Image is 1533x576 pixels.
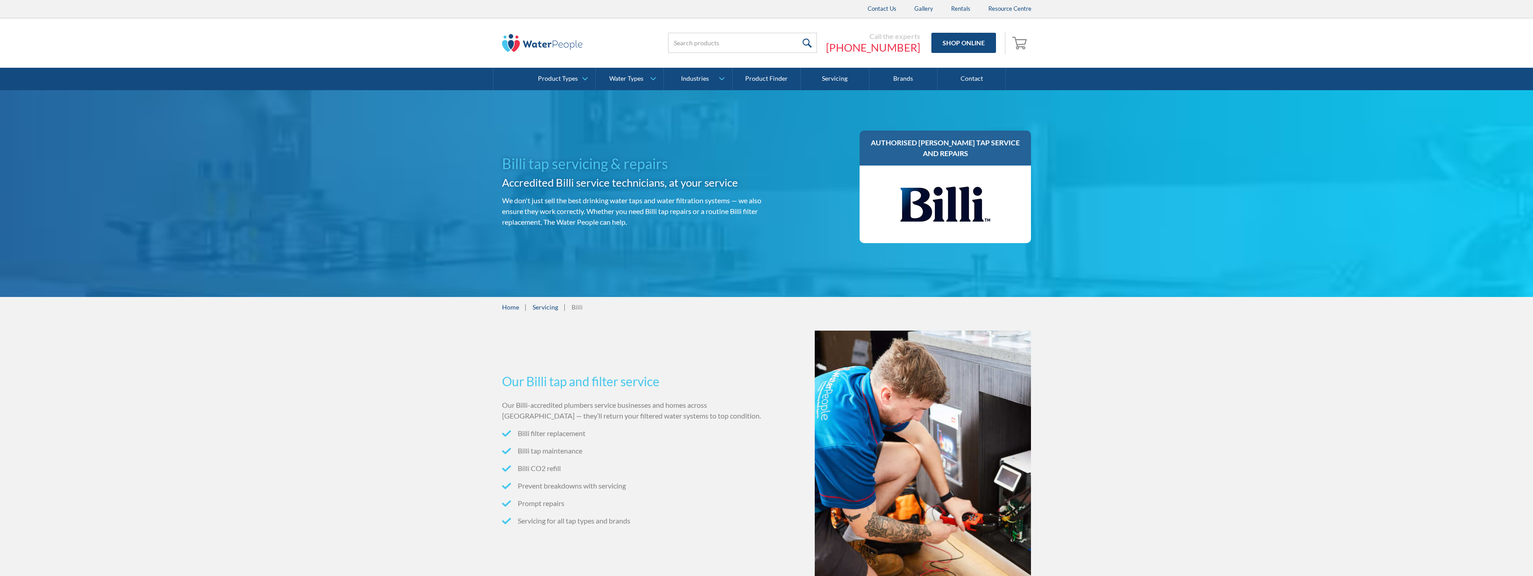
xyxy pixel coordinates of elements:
[533,302,558,312] a: Servicing
[609,75,643,83] div: Water Types
[502,195,763,227] p: We don't just sell the best drinking water taps and water filtration systems — we also ensure the...
[801,68,869,90] a: Servicing
[826,41,920,54] a: [PHONE_NUMBER]
[1012,35,1029,50] img: shopping cart
[502,480,763,491] li: Prevent breakdowns with servicing
[528,68,595,90] a: Product Types
[869,137,1022,159] h3: Authorised [PERSON_NAME] tap service and repairs
[938,68,1006,90] a: Contact
[596,68,664,90] a: Water Types
[572,302,583,312] div: Billi
[826,32,920,41] div: Call the experts
[733,68,801,90] a: Product Finder
[563,301,567,312] div: |
[681,75,709,83] div: Industries
[502,463,763,474] li: Billi CO2 refill
[931,33,996,53] a: Shop Online
[668,33,817,53] input: Search products
[502,445,763,456] li: Billi tap maintenance
[1010,32,1031,54] a: Open empty cart
[869,68,938,90] a: Brands
[502,34,583,52] img: The Water People
[502,153,763,175] h1: Billi tap servicing & repairs
[502,302,519,312] a: Home
[664,68,732,90] a: Industries
[502,372,763,391] h3: Our Billi tap and filter service
[502,428,763,439] li: Billi filter replacement
[502,175,763,191] h2: Accredited Billi service technicians, at your service
[538,75,578,83] div: Product Types
[502,400,763,421] p: Our Billi-accredited plumbers service businesses and homes across [GEOGRAPHIC_DATA] — they’ll ret...
[502,498,763,509] li: Prompt repairs
[524,301,528,312] div: |
[502,515,763,526] li: Servicing for all tap types and brands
